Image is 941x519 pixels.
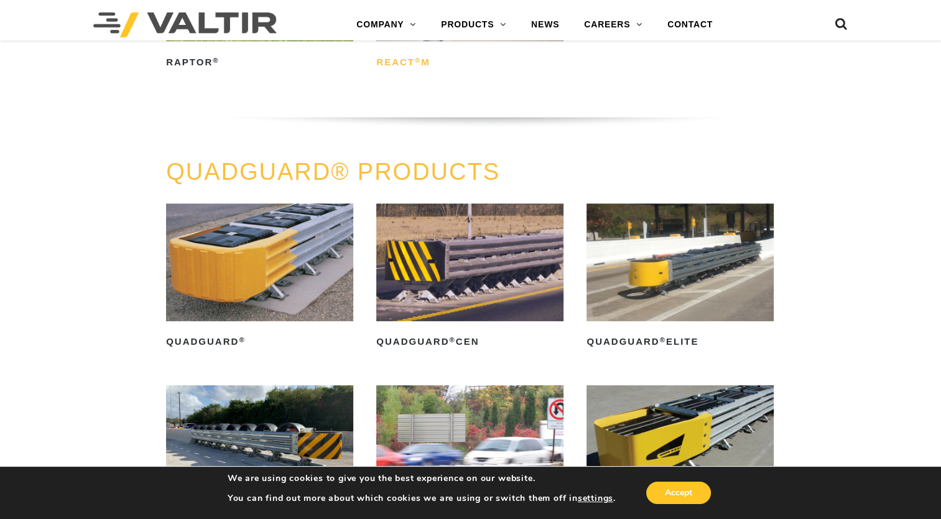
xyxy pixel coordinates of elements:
h2: QuadGuard [166,332,353,352]
a: QuadGuard®CEN [376,203,563,352]
h2: RAPTOR [166,52,353,72]
p: We are using cookies to give you the best experience on our website. [228,473,616,484]
sup: ® [660,336,666,344]
a: QuadGuard®Elite [586,203,774,352]
a: QUADGUARD® PRODUCTS [166,159,500,185]
a: COMPANY [344,12,429,37]
h2: QuadGuard CEN [376,332,563,352]
sup: ® [449,336,455,344]
a: PRODUCTS [429,12,519,37]
a: QuadGuard® [166,203,353,352]
a: CAREERS [572,12,655,37]
h2: QuadGuard Elite [586,332,774,352]
sup: ® [239,336,245,344]
button: Accept [646,482,711,504]
img: Valtir [93,12,277,37]
button: settings [578,493,613,504]
a: CONTACT [655,12,725,37]
sup: ® [213,57,219,64]
a: NEWS [519,12,572,37]
h2: REACT M [376,52,563,72]
sup: ® [415,57,421,64]
p: You can find out more about which cookies we are using or switch them off in . [228,493,616,504]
